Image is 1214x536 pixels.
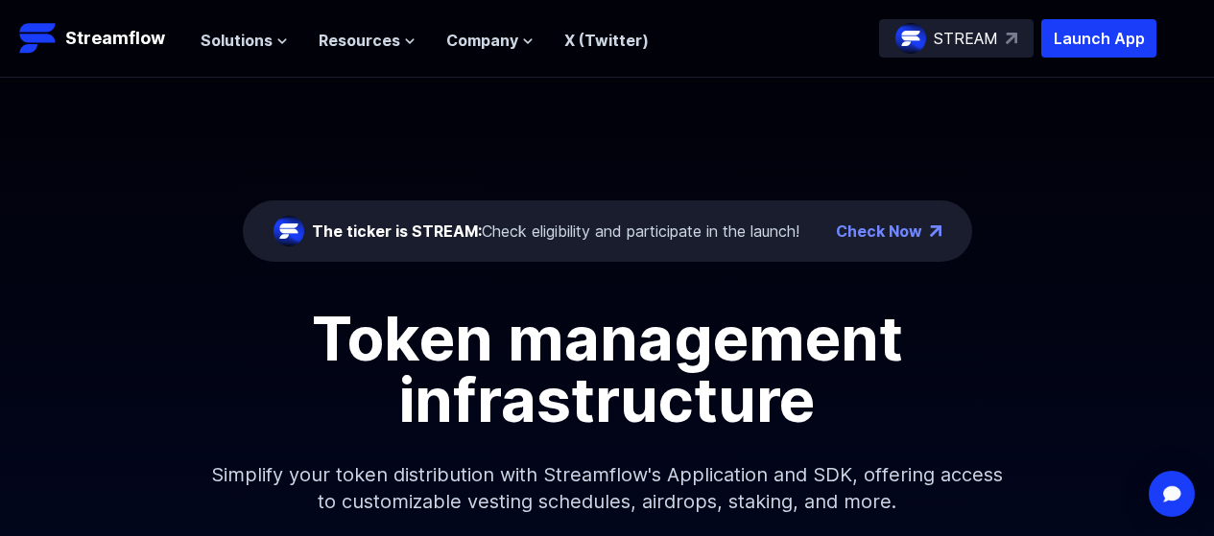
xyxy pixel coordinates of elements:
[895,23,926,54] img: streamflow-logo-circle.png
[1149,471,1195,517] div: Open Intercom Messenger
[836,220,922,243] a: Check Now
[19,19,58,58] img: Streamflow Logo
[201,29,273,52] span: Solutions
[319,29,416,52] button: Resources
[446,29,518,52] span: Company
[1006,33,1017,44] img: top-right-arrow.svg
[446,29,534,52] button: Company
[201,29,288,52] button: Solutions
[19,19,181,58] a: Streamflow
[930,225,941,237] img: top-right-arrow.png
[176,308,1039,431] h1: Token management infrastructure
[879,19,1034,58] a: STREAM
[312,221,482,241] span: The ticker is STREAM:
[319,29,400,52] span: Resources
[1041,19,1156,58] button: Launch App
[274,216,304,246] img: streamflow-logo-circle.png
[312,220,799,243] div: Check eligibility and participate in the launch!
[934,27,998,50] p: STREAM
[564,31,649,50] a: X (Twitter)
[65,25,165,52] p: Streamflow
